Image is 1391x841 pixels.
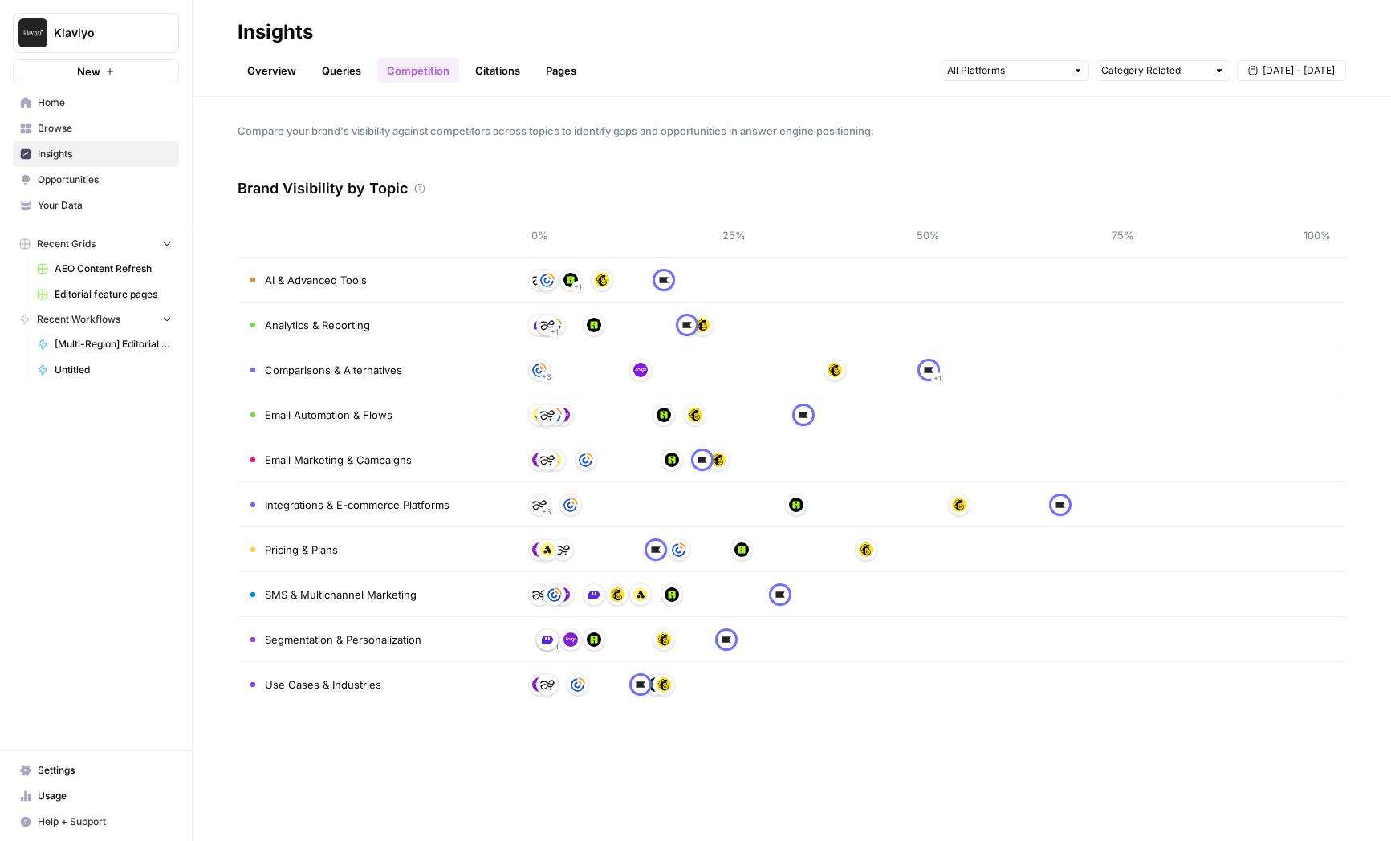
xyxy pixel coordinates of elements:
[633,587,648,602] img: n07qf5yuhemumpikze8icgz1odva
[265,272,367,288] span: AI & Advanced Tools
[657,408,671,422] img: or48ckoj2dr325ui2uouqhqfwspy
[265,497,449,513] span: Integrations & E-commerce Platforms
[657,632,671,647] img: pg21ys236mnd3p55lv59xccdo3xy
[695,453,710,467] img: d03zj4el0aa7txopwdneenoutvcu
[540,453,555,467] img: 24zjstrmboybh03qprmzjnkpzb7j
[38,198,172,213] span: Your Data
[563,632,578,647] img: 3j9qnj2pq12j0e9szaggu3i8lwoi
[265,317,370,333] span: Analytics & Reporting
[695,318,710,332] img: pg21ys236mnd3p55lv59xccdo3xy
[13,59,179,83] button: New
[532,498,547,512] img: 24zjstrmboybh03qprmzjnkpzb7j
[773,587,787,602] img: d03zj4el0aa7txopwdneenoutvcu
[13,141,179,167] a: Insights
[718,227,750,243] span: 25%
[1237,60,1346,81] button: [DATE] - [DATE]
[55,337,172,351] span: [Multi-Region] Editorial feature page
[38,815,172,829] span: Help + Support
[532,587,547,602] img: 24zjstrmboybh03qprmzjnkpzb7j
[952,498,966,512] img: pg21ys236mnd3p55lv59xccdo3xy
[265,542,338,558] span: Pricing & Plans
[38,763,172,778] span: Settings
[540,318,555,332] img: 24zjstrmboybh03qprmzjnkpzb7j
[579,453,593,467] img: rg202btw2ktor7h9ou5yjtg7epnf
[466,58,530,83] a: Citations
[587,587,601,602] img: fxnkixr6jbtdipu3lra6hmajxwf3
[665,587,679,602] img: or48ckoj2dr325ui2uouqhqfwspy
[18,18,47,47] img: Klaviyo Logo
[551,324,559,340] span: + 1
[37,237,96,251] span: Recent Grids
[672,542,686,557] img: rg202btw2ktor7h9ou5yjtg7epnf
[532,408,547,422] img: n07qf5yuhemumpikze8icgz1odva
[30,256,179,282] a: AEO Content Refresh
[555,542,570,557] img: 24zjstrmboybh03qprmzjnkpzb7j
[13,783,179,809] a: Usage
[265,452,412,468] span: Email Marketing & Campaigns
[711,453,726,467] img: pg21ys236mnd3p55lv59xccdo3xy
[1301,227,1333,243] span: 100%
[532,363,547,377] img: rg202btw2ktor7h9ou5yjtg7epnf
[265,362,402,378] span: Comparisons & Alternatives
[265,587,417,603] span: SMS & Multichannel Marketing
[547,587,562,602] img: rg202btw2ktor7h9ou5yjtg7epnf
[38,147,172,161] span: Insights
[734,542,749,557] img: or48ckoj2dr325ui2uouqhqfwspy
[13,307,179,331] button: Recent Workflows
[13,13,179,53] button: Workspace: Klaviyo
[38,173,172,187] span: Opportunities
[633,677,648,692] img: d03zj4el0aa7txopwdneenoutvcu
[540,542,555,557] img: n07qf5yuhemumpikze8icgz1odva
[13,116,179,141] a: Browse
[312,58,371,83] a: Queries
[542,504,551,520] span: + 3
[913,227,945,243] span: 50%
[563,498,578,512] img: rg202btw2ktor7h9ou5yjtg7epnf
[38,789,172,803] span: Usage
[30,331,179,357] a: [Multi-Region] Editorial feature page
[30,357,179,383] a: Untitled
[77,63,100,79] span: New
[265,632,421,648] span: Segmentation & Personalization
[532,273,547,287] img: 24zjstrmboybh03qprmzjnkpzb7j
[859,542,873,557] img: pg21ys236mnd3p55lv59xccdo3xy
[828,363,842,377] img: pg21ys236mnd3p55lv59xccdo3xy
[1107,227,1139,243] span: 75%
[1053,498,1068,512] img: d03zj4el0aa7txopwdneenoutvcu
[532,542,547,557] img: 3j9qnj2pq12j0e9szaggu3i8lwoi
[688,408,702,422] img: pg21ys236mnd3p55lv59xccdo3xy
[37,312,120,327] span: Recent Workflows
[13,232,179,256] button: Recent Grids
[595,273,609,287] img: pg21ys236mnd3p55lv59xccdo3xy
[55,262,172,276] span: AEO Content Refresh
[921,363,936,377] img: d03zj4el0aa7txopwdneenoutvcu
[1263,63,1335,78] span: [DATE] - [DATE]
[238,19,313,45] div: Insights
[540,408,555,422] img: 24zjstrmboybh03qprmzjnkpzb7j
[657,273,671,287] img: d03zj4el0aa7txopwdneenoutvcu
[13,167,179,193] a: Opportunities
[54,25,151,41] span: Klaviyo
[265,676,381,693] span: Use Cases & Industries
[265,407,392,423] span: Email Automation & Flows
[238,58,306,83] a: Overview
[587,318,601,332] img: or48ckoj2dr325ui2uouqhqfwspy
[1101,63,1207,79] input: Category Related
[633,363,648,377] img: 3j9qnj2pq12j0e9szaggu3i8lwoi
[238,123,1346,139] span: Compare your brand's visibility against competitors across topics to identify gaps and opportunit...
[540,677,555,692] img: 24zjstrmboybh03qprmzjnkpzb7j
[13,809,179,835] button: Help + Support
[38,95,172,110] span: Home
[540,273,555,287] img: rg202btw2ktor7h9ou5yjtg7epnf
[55,287,172,302] span: Editorial feature pages
[789,498,803,512] img: or48ckoj2dr325ui2uouqhqfwspy
[680,318,694,332] img: d03zj4el0aa7txopwdneenoutvcu
[532,318,547,332] img: fxnkixr6jbtdipu3lra6hmajxwf3
[38,121,172,136] span: Browse
[238,177,408,200] h3: Brand Visibility by Topic
[13,193,179,218] a: Your Data
[532,453,547,467] img: 3j9qnj2pq12j0e9szaggu3i8lwoi
[571,677,585,692] img: rg202btw2ktor7h9ou5yjtg7epnf
[796,408,811,422] img: d03zj4el0aa7txopwdneenoutvcu
[532,677,547,692] img: 3j9qnj2pq12j0e9szaggu3i8lwoi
